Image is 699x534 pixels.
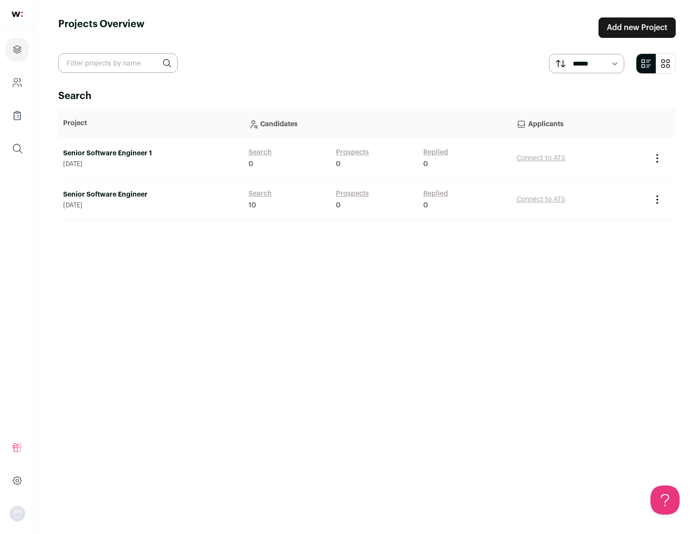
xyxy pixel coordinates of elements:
button: Project Actions [651,152,663,164]
button: Project Actions [651,194,663,205]
span: 0 [423,200,428,210]
a: Replied [423,189,448,199]
span: [DATE] [63,160,239,168]
button: Open dropdown [10,506,25,521]
a: Search [249,148,272,157]
a: Company Lists [6,104,29,127]
input: Filter projects by name [58,53,178,73]
a: Connect to ATS [516,196,566,203]
a: Connect to ATS [516,155,566,162]
span: [DATE] [63,201,239,209]
span: 0 [423,159,428,169]
span: 0 [336,200,341,210]
a: Replied [423,148,448,157]
img: nopic.png [10,506,25,521]
h2: Search [58,89,676,103]
a: Senior Software Engineer 1 [63,149,239,158]
span: 0 [336,159,341,169]
h1: Projects Overview [58,17,145,38]
a: Prospects [336,189,369,199]
a: Company and ATS Settings [6,71,29,94]
p: Candidates [249,114,507,133]
span: 10 [249,200,256,210]
a: Search [249,189,272,199]
span: 0 [249,159,253,169]
p: Project [63,118,239,128]
p: Applicants [516,114,642,133]
iframe: Help Scout Beacon - Open [650,485,680,515]
a: Add new Project [599,17,676,38]
a: Prospects [336,148,369,157]
a: Senior Software Engineer [63,190,239,200]
a: Projects [6,38,29,61]
img: wellfound-shorthand-0d5821cbd27db2630d0214b213865d53afaa358527fdda9d0ea32b1df1b89c2c.svg [12,12,23,17]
